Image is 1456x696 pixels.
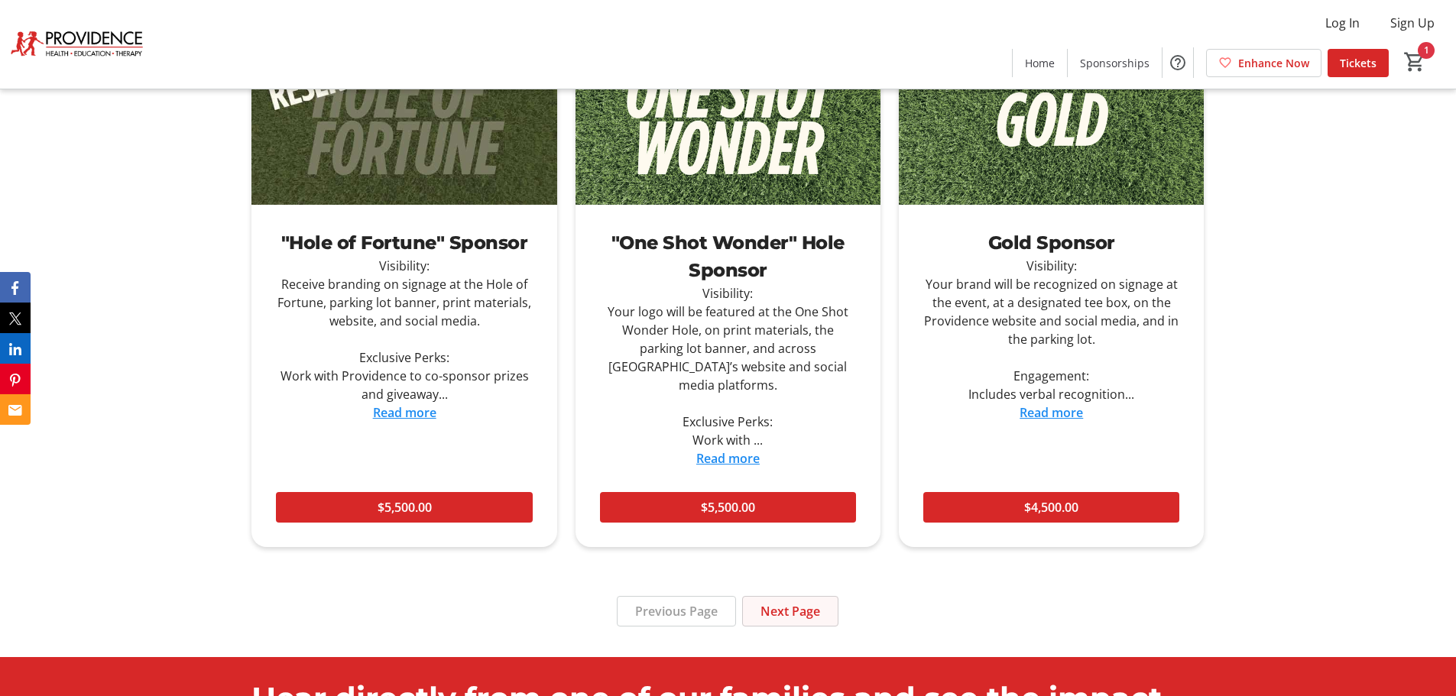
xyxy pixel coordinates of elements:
div: Visibility: Your brand will be recognized on signage at the event, at a designated tee box, on th... [923,257,1179,403]
a: Read more [1020,404,1083,421]
span: $5,500.00 [701,498,755,516]
button: $5,500.00 [600,492,856,523]
button: Log In [1313,11,1372,35]
div: Gold Sponsor [923,229,1179,257]
button: Next Page [742,596,838,626]
button: Cart [1401,48,1428,76]
img: Gold Sponsor [899,33,1204,205]
a: Tickets [1328,49,1389,77]
button: $4,500.00 [923,492,1179,523]
span: Tickets [1340,55,1377,71]
div: Visibility: Receive branding on signage at the Hole of Fortune, parking lot banner, print materia... [276,257,532,403]
a: Home [1013,49,1067,77]
button: Sign Up [1378,11,1447,35]
a: Read more [696,450,760,467]
img: "Hole of Fortune" Sponsor [251,33,556,205]
span: Sign Up [1390,14,1435,32]
div: "One Shot Wonder" Hole Sponsor [600,229,856,284]
a: Enhance Now [1206,49,1321,77]
button: Help [1163,47,1193,78]
span: Home [1025,55,1055,71]
span: Enhance Now [1238,55,1309,71]
button: $5,500.00 [276,492,532,523]
div: Visibility: Your logo will be featured at the One Shot Wonder Hole, on print materials, the parki... [600,284,856,449]
img: "One Shot Wonder" Hole Sponsor [576,33,880,205]
a: Read more [373,404,436,421]
span: Sponsorships [1080,55,1150,71]
img: Providence's Logo [9,6,145,83]
span: $4,500.00 [1024,498,1078,516]
span: Next Page [760,602,820,620]
div: "Hole of Fortune" Sponsor [276,229,532,257]
span: Log In [1325,14,1360,32]
a: Sponsorships [1068,49,1162,77]
span: $5,500.00 [378,498,432,516]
